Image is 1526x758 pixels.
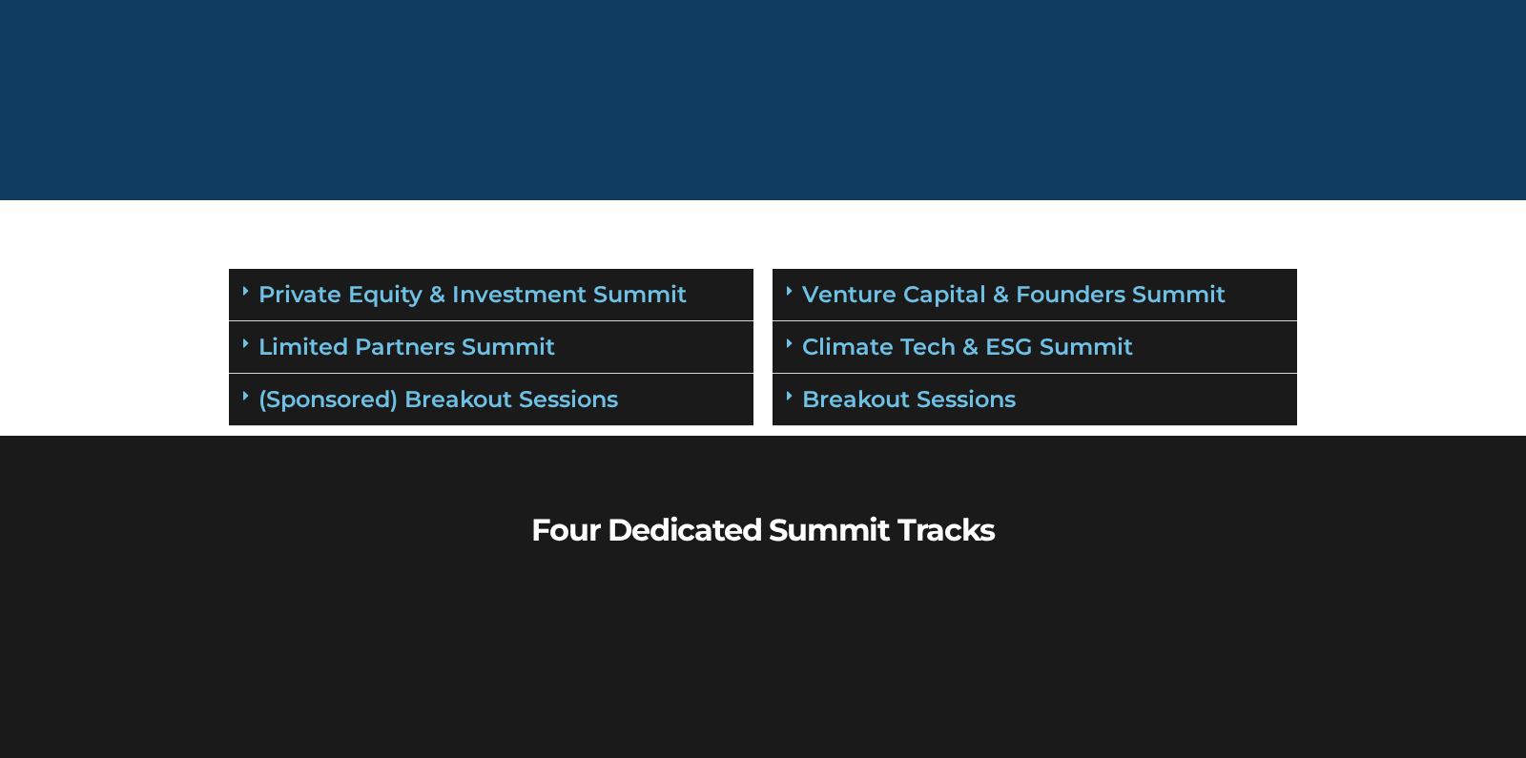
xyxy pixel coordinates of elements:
b: Four Dedicated Summit Tracks [531,511,994,548]
a: Climate Tech & ESG Summit [802,333,1133,360]
a: (Sponsored) Breakout Sessions [258,385,618,413]
a: Limited Partners Summit [258,333,555,360]
a: Private Equity & Investment Summit [258,280,687,308]
a: Breakout Sessions [802,385,1016,413]
a: Venture Capital & Founders​ Summit [802,280,1226,308]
